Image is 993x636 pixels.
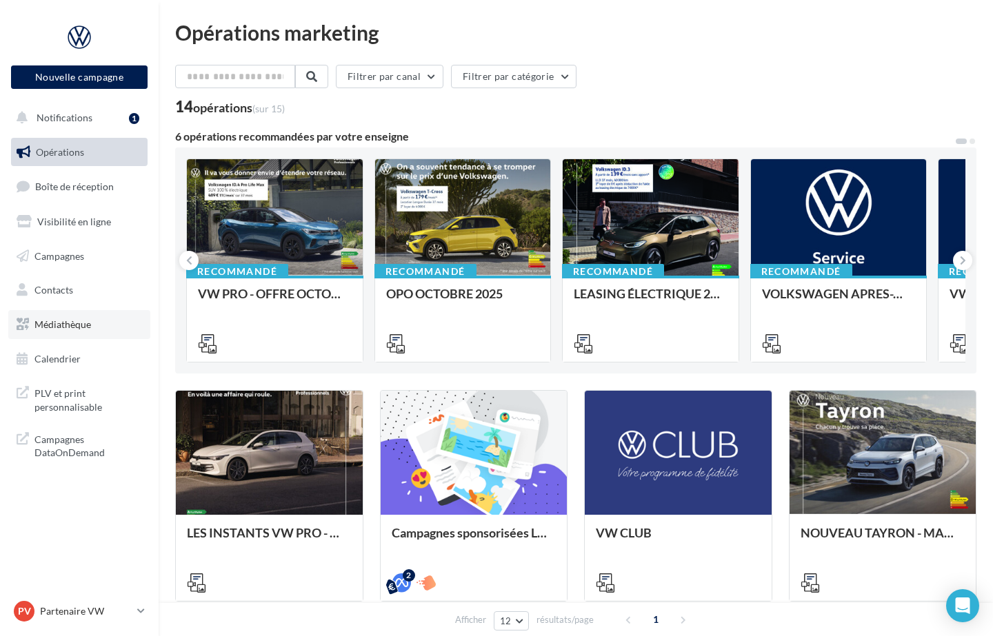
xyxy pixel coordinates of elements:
a: Campagnes [8,242,150,271]
div: 14 [175,99,285,114]
div: VOLKSWAGEN APRES-VENTE [762,287,916,314]
button: Filtrer par catégorie [451,65,576,88]
p: Partenaire VW [40,604,132,618]
a: Visibilité en ligne [8,207,150,236]
span: (sur 15) [252,103,285,114]
button: Nouvelle campagne [11,65,148,89]
button: Notifications 1 [8,103,145,132]
button: 12 [494,611,529,630]
span: 12 [500,615,512,626]
span: Afficher [455,613,486,626]
a: Calendrier [8,345,150,373]
div: VW CLUB [596,526,761,553]
div: Recommandé [186,264,288,279]
div: Opérations marketing [175,22,976,43]
span: Contacts [34,284,73,296]
div: 6 opérations recommandées par votre enseigne [175,131,954,142]
span: Visibilité en ligne [37,216,111,227]
a: Contacts [8,276,150,305]
div: Recommandé [374,264,477,279]
span: Médiathèque [34,318,91,330]
span: Calendrier [34,353,81,365]
a: PV Partenaire VW [11,598,148,624]
span: résultats/page [536,613,594,626]
div: LES INSTANTS VW PRO - 3 AU [DATE] [187,526,352,553]
div: Open Intercom Messenger [946,589,979,622]
div: opérations [193,101,285,114]
div: OPO OCTOBRE 2025 [386,287,540,314]
span: Campagnes [34,249,84,261]
span: PV [18,604,31,618]
a: Campagnes DataOnDemand [8,424,150,465]
span: 1 [645,608,667,630]
span: Campagnes DataOnDemand [34,430,142,460]
span: Opérations [36,146,84,158]
a: Boîte de réception [8,172,150,201]
span: Notifications [37,112,92,123]
div: Campagnes sponsorisées Les Instants VW Octobre [392,526,556,553]
span: Boîte de réception [35,181,114,192]
div: 2 [403,569,415,582]
div: 1 [129,113,139,124]
div: Recommandé [750,264,852,279]
div: VW PRO - OFFRE OCTOBRE 25 [198,287,352,314]
a: Médiathèque [8,310,150,339]
a: PLV et print personnalisable [8,378,150,419]
span: PLV et print personnalisable [34,384,142,413]
div: LEASING ÉLECTRIQUE 2025 [574,287,728,314]
div: NOUVEAU TAYRON - MARS 2025 [801,526,965,553]
a: Opérations [8,138,150,167]
div: Recommandé [562,264,664,279]
button: Filtrer par canal [336,65,443,88]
